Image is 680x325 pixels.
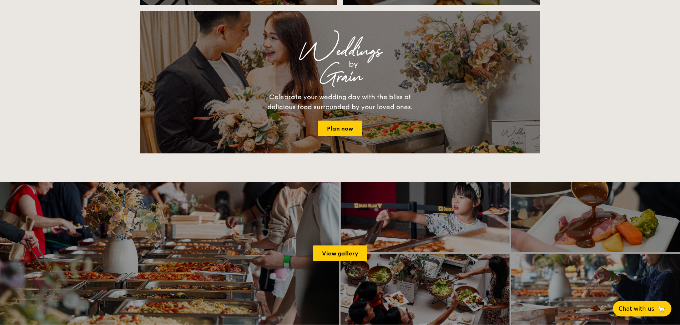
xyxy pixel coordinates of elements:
button: Chat with us🦙 [613,301,671,316]
a: View gallery [313,245,367,261]
span: Chat with us [619,305,654,312]
a: Plan now [318,121,362,136]
div: Celebrate your wedding day with the bliss of delicious food surrounded by your loved ones. [260,92,420,112]
span: 🦙 [657,305,666,313]
div: by [230,58,477,71]
div: Weddings [203,45,477,58]
div: Grain [203,71,477,83]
